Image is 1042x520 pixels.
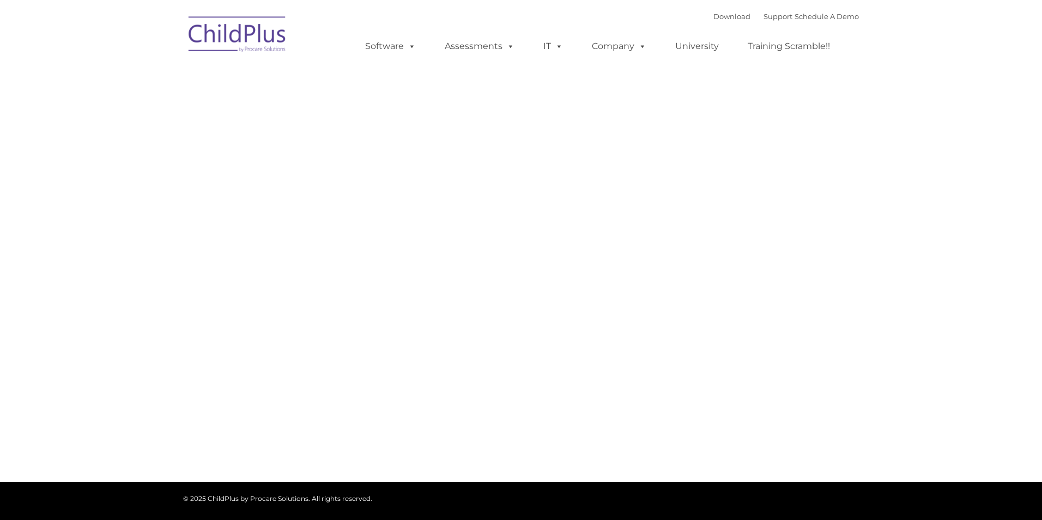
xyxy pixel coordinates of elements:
a: Assessments [434,35,525,57]
img: ChildPlus by Procare Solutions [183,9,292,63]
a: Training Scramble!! [737,35,841,57]
a: Support [764,12,792,21]
a: Schedule A Demo [795,12,859,21]
font: | [713,12,859,21]
a: Software [354,35,427,57]
a: Download [713,12,750,21]
a: Company [581,35,657,57]
a: University [664,35,730,57]
span: © 2025 ChildPlus by Procare Solutions. All rights reserved. [183,494,372,503]
a: IT [532,35,574,57]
